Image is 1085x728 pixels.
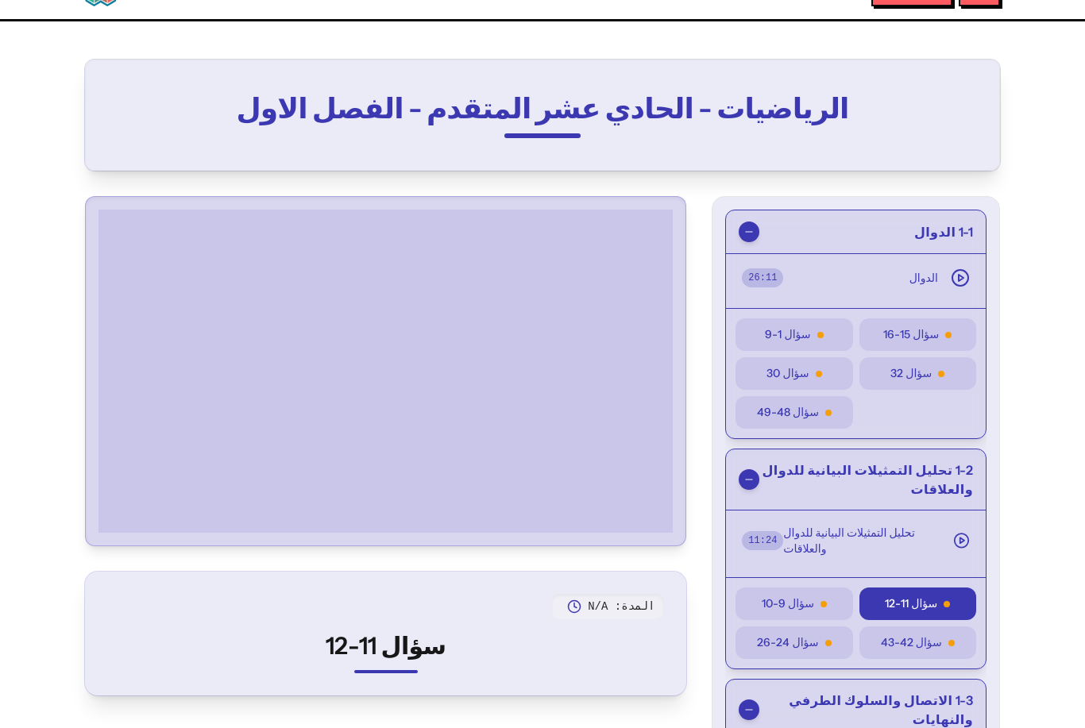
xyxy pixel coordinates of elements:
[783,526,940,557] span: تحليل التمثيلات البيانية للدوال والعلاقات
[881,635,942,652] span: سؤال 42-43
[732,518,979,565] button: تحليل التمثيلات البيانية للدوال والعلاقات11:24
[883,327,939,344] span: سؤال 15-16
[890,366,932,383] span: سؤال 32
[588,599,654,615] span: المدة: N/A
[859,319,976,352] button: سؤال 15-16
[765,327,810,344] span: سؤال 1-9
[107,633,664,661] h2: سؤال 11-12
[766,366,809,383] span: سؤال 30
[759,461,973,499] span: 1-2 تحليل التمثيلات البيانية للدوال والعلاقات
[742,532,783,551] span: 11 : 24
[757,635,818,652] span: سؤال 24-26
[726,211,986,255] button: 1-1 الدوال
[736,627,852,660] button: سؤال 24-26
[859,358,976,391] button: سؤال 32
[914,223,973,242] span: 1-1 الدوال
[726,450,986,511] button: 1-2 تحليل التمثيلات البيانية للدوال والعلاقات
[736,358,852,391] button: سؤال 30
[742,269,783,288] span: 26 : 11
[859,588,976,621] button: سؤال 11-12
[909,271,938,287] span: الدوال
[885,596,937,613] span: سؤال 11-12
[736,319,852,352] button: سؤال 1-9
[736,588,852,621] button: سؤال 9-10
[859,627,976,660] button: سؤال 42-43
[162,93,923,125] h2: الرياضيات - الحادي عشر المتقدم - الفصل الاول
[736,397,852,429] button: سؤال 48-49
[762,596,814,613] span: سؤال 9-10
[757,405,819,422] span: سؤال 48-49
[732,261,979,296] button: الدوال26:11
